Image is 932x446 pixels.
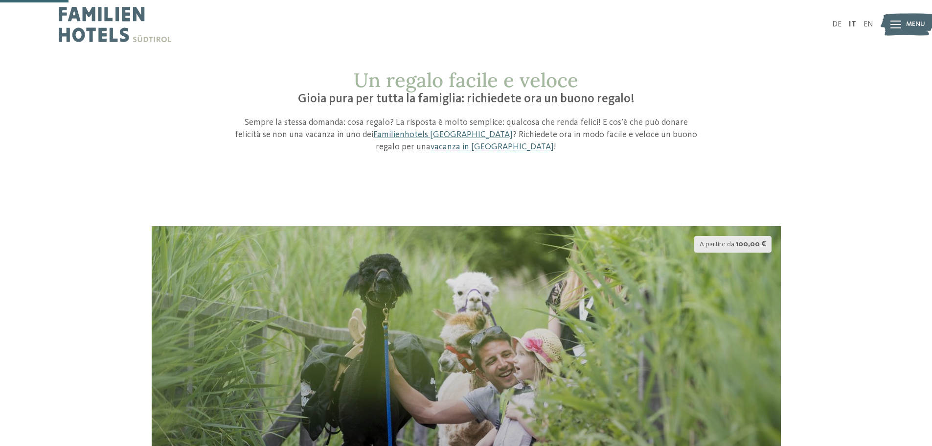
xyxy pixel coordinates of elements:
span: Menu [906,20,925,29]
a: Familienhotels [GEOGRAPHIC_DATA] [373,130,513,139]
span: Gioia pura per tutta la famiglia: richiedete ora un buono regalo! [298,93,635,105]
a: vacanza in [GEOGRAPHIC_DATA] [431,142,554,151]
a: DE [832,21,841,28]
a: EN [864,21,873,28]
span: Un regalo facile e veloce [354,68,578,93]
p: Sempre la stessa domanda: cosa regalo? La risposta è molto semplice: qualcosa che renda felici! E... [234,117,699,154]
a: IT [849,21,856,28]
